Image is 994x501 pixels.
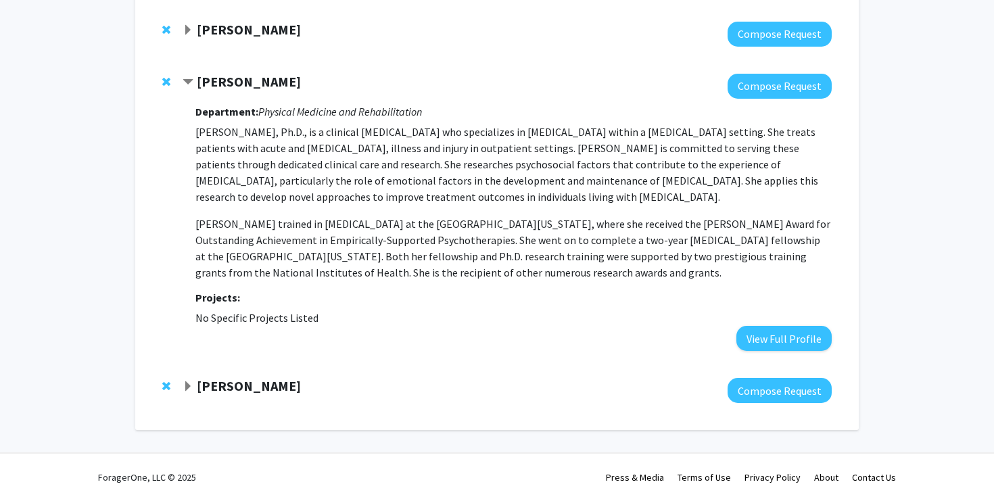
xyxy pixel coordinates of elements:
a: Terms of Use [678,471,731,483]
strong: Projects: [195,291,240,304]
span: Remove Rachel Aaron from bookmarks [162,76,170,87]
i: Physical Medicine and Rehabilitation [258,105,422,118]
a: About [814,471,838,483]
a: Contact Us [852,471,896,483]
span: Expand Vidya Kamath Bookmark [183,381,193,392]
p: [PERSON_NAME] trained in [MEDICAL_DATA] at the [GEOGRAPHIC_DATA][US_STATE], where she received th... [195,216,832,281]
a: Privacy Policy [744,471,801,483]
button: Compose Request to Bonnielin Swenor [728,22,832,47]
a: Press & Media [606,471,664,483]
strong: [PERSON_NAME] [197,21,301,38]
div: ForagerOne, LLC © 2025 [98,454,196,501]
span: Remove Bonnielin Swenor from bookmarks [162,24,170,35]
button: Compose Request to Rachel Aaron [728,74,832,99]
span: Expand Bonnielin Swenor Bookmark [183,25,193,36]
p: [PERSON_NAME], Ph.D., is a clinical [MEDICAL_DATA] who specializes in [MEDICAL_DATA] within a [ME... [195,124,832,205]
strong: Department: [195,105,258,118]
strong: [PERSON_NAME] [197,73,301,90]
button: Compose Request to Vidya Kamath [728,378,832,403]
span: No Specific Projects Listed [195,311,318,325]
button: View Full Profile [736,326,832,351]
iframe: Chat [10,440,57,491]
span: Remove Vidya Kamath from bookmarks [162,381,170,391]
span: Contract Rachel Aaron Bookmark [183,77,193,88]
strong: [PERSON_NAME] [197,377,301,394]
